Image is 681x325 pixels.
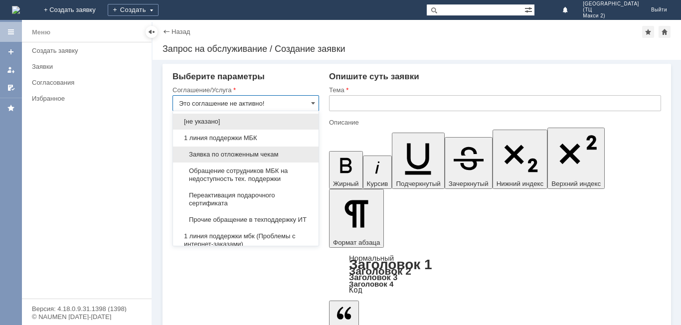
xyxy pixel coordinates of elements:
[349,286,362,295] a: Код
[3,80,19,96] a: Мои согласования
[445,137,493,189] button: Зачеркнутый
[179,167,313,183] span: Обращение сотрудников МБК на недоступность тех. поддержки
[172,87,317,93] div: Соглашение/Услуга
[493,130,548,189] button: Нижний индекс
[12,6,20,14] a: Перейти на домашнюю страницу
[179,191,313,207] span: Переактивация подарочного сертификата
[179,216,313,224] span: Прочие обращение в техподдержку ИТ
[583,7,639,13] span: (ТЦ
[524,4,534,14] span: Расширенный поиск
[329,119,659,126] div: Описание
[392,133,444,189] button: Подчеркнутый
[32,314,142,320] div: © NAUMEN [DATE]-[DATE]
[28,75,150,90] a: Согласования
[171,28,190,35] a: Назад
[179,232,313,248] span: 1 линия поддержки мбк (Проблемы с интернет-заказами)
[583,1,639,7] span: [GEOGRAPHIC_DATA]
[349,254,394,262] a: Нормальный
[349,265,411,277] a: Заголовок 2
[329,189,384,248] button: Формат абзаца
[333,180,359,187] span: Жирный
[329,151,363,189] button: Жирный
[349,280,393,288] a: Заголовок 4
[12,6,20,14] img: logo
[497,180,544,187] span: Нижний индекс
[32,306,142,312] div: Версия: 4.18.0.9.31.1398 (1398)
[179,118,313,126] span: [не указано]
[163,44,671,54] div: Запрос на обслуживание / Создание заявки
[363,156,392,189] button: Курсив
[396,180,440,187] span: Подчеркнутый
[547,128,605,189] button: Верхний индекс
[108,4,159,16] div: Создать
[329,255,661,294] div: Формат абзаца
[367,180,388,187] span: Курсив
[349,273,397,282] a: Заголовок 3
[179,151,313,159] span: Заявка по отложенным чекам
[583,13,639,19] span: Макси 2)
[642,26,654,38] div: Добавить в избранное
[28,59,150,74] a: Заявки
[28,43,150,58] a: Создать заявку
[32,95,135,102] div: Избранное
[659,26,671,38] div: Сделать домашней страницей
[179,134,313,142] span: 1 линия поддержки МБК
[333,239,380,246] span: Формат абзаца
[329,72,419,81] span: Опишите суть заявки
[32,47,146,54] div: Создать заявку
[329,87,659,93] div: Тема
[32,63,146,70] div: Заявки
[172,72,265,81] span: Выберите параметры
[146,26,158,38] div: Скрыть меню
[3,44,19,60] a: Создать заявку
[32,79,146,86] div: Согласования
[32,26,50,38] div: Меню
[551,180,601,187] span: Верхний индекс
[349,257,432,272] a: Заголовок 1
[3,62,19,78] a: Мои заявки
[449,180,489,187] span: Зачеркнутый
